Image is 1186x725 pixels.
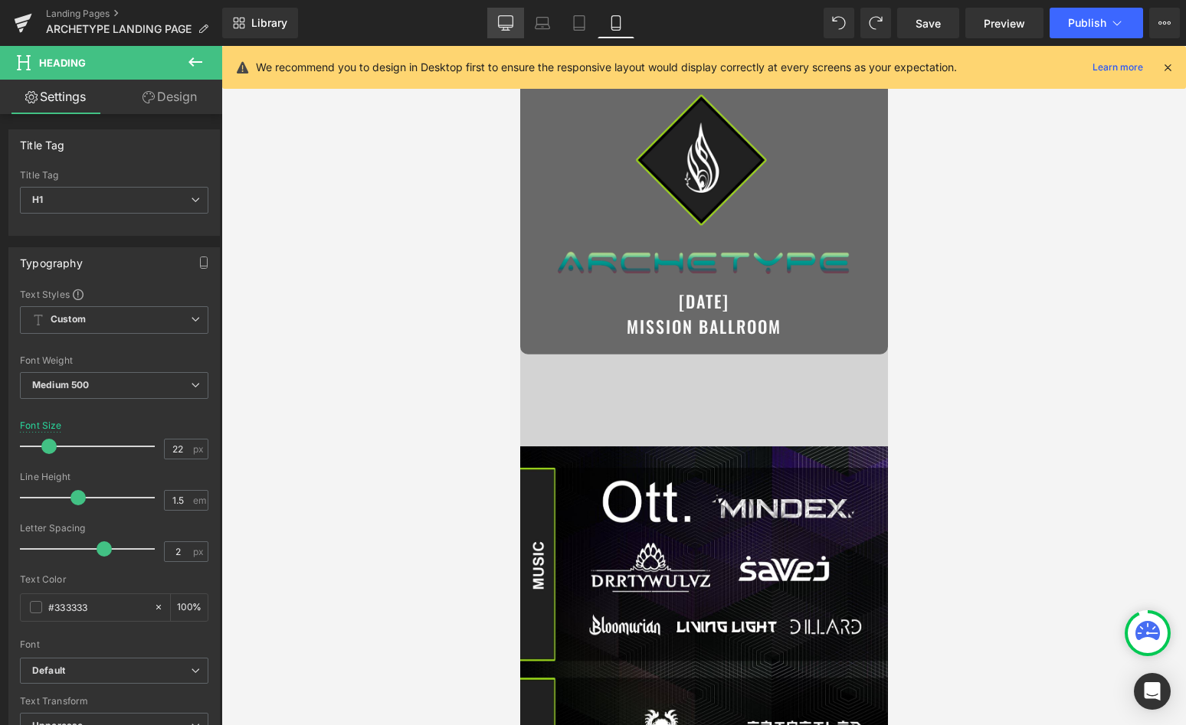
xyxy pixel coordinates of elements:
[1134,673,1171,710] div: Open Intercom Messenger
[46,23,192,35] span: ARCHETYPE LANDING PAGE
[51,313,86,326] b: Custom
[48,599,146,616] input: Color
[20,696,208,707] div: Text Transform
[46,8,222,20] a: Landing Pages
[20,288,208,300] div: Text Styles
[1149,8,1180,38] button: More
[824,8,854,38] button: Undo
[20,472,208,482] div: Line Height
[193,495,206,505] span: em
[20,170,208,181] div: Title Tag
[222,8,298,38] a: New Library
[20,248,83,269] div: Typography
[171,594,208,621] div: %
[20,355,208,366] div: Font Weight
[256,59,957,76] p: We recommend you to design in Desktop first to ensure the responsive layout would display correct...
[598,8,634,38] a: Mobile
[32,379,89,390] b: Medium 500
[1086,58,1149,77] a: Learn more
[20,523,208,534] div: Letter Spacing
[1068,17,1106,29] span: Publish
[193,547,206,557] span: px
[524,8,561,38] a: Laptop
[860,8,891,38] button: Redo
[20,420,62,431] div: Font Size
[106,242,261,292] span: [DATE] MISSION BALLROOM
[916,15,941,31] span: Save
[251,16,287,30] span: Library
[39,57,86,69] span: Heading
[20,574,208,585] div: Text Color
[561,8,598,38] a: Tablet
[1050,8,1143,38] button: Publish
[487,8,524,38] a: Desktop
[114,80,225,114] a: Design
[193,444,206,454] span: px
[32,194,43,205] b: H1
[20,130,65,152] div: Title Tag
[965,8,1043,38] a: Preview
[20,639,208,650] div: Font
[32,665,65,678] i: Default
[984,15,1025,31] span: Preview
